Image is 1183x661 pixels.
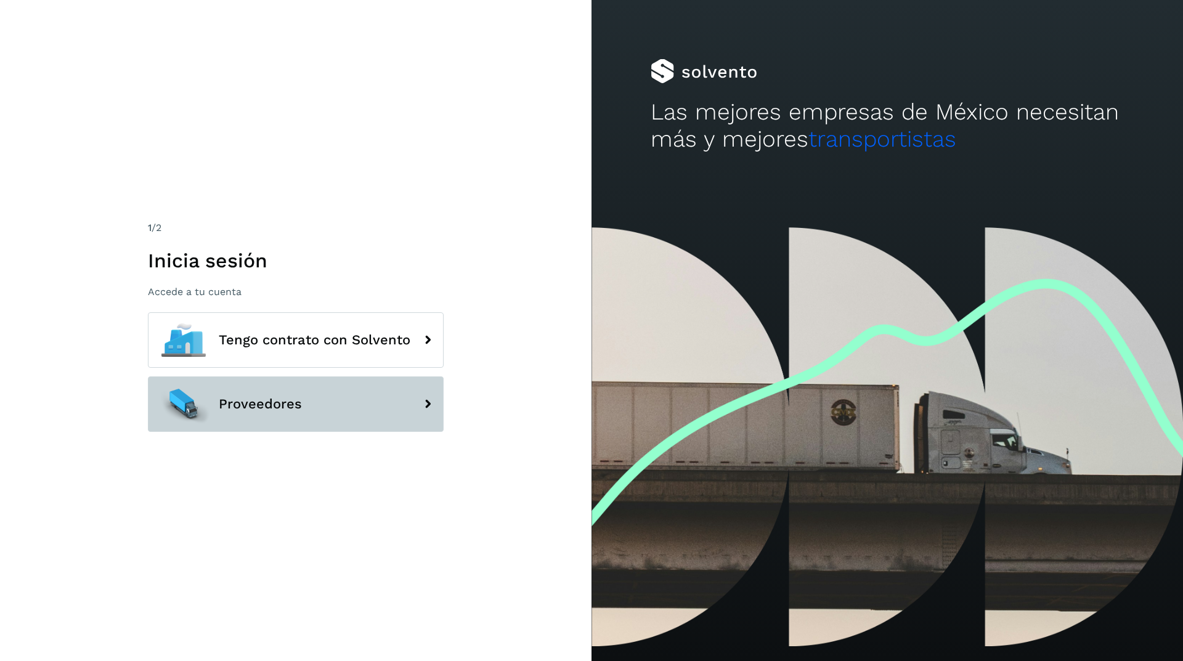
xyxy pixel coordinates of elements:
button: Tengo contrato con Solvento [148,312,444,368]
span: transportistas [808,126,956,152]
h1: Inicia sesión [148,249,444,272]
p: Accede a tu cuenta [148,286,444,298]
span: Tengo contrato con Solvento [219,333,410,347]
button: Proveedores [148,376,444,432]
span: 1 [148,222,152,233]
span: Proveedores [219,397,302,412]
div: /2 [148,221,444,235]
h2: Las mejores empresas de México necesitan más y mejores [651,99,1124,153]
